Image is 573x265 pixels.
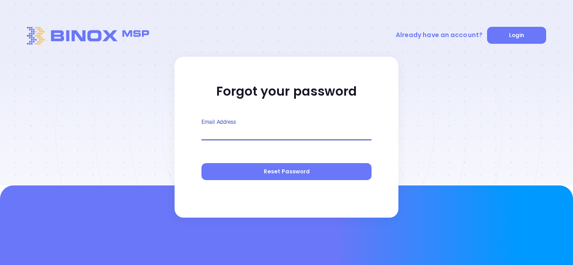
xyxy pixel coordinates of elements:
[27,27,149,45] img: Logo-BhW-XokD.svg
[487,27,546,44] button: Login
[201,119,236,125] label: Email Address
[264,168,310,175] span: Reset Password
[396,30,483,39] span: Already have an account?
[509,31,524,39] span: Login
[201,84,372,100] p: Forgot your password
[201,163,372,180] button: Reset Password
